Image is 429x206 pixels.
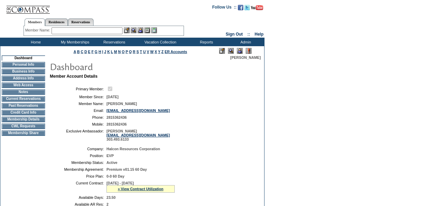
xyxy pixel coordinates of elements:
[55,38,94,46] td: My Memberships
[106,122,127,126] span: 2815362436
[228,48,234,54] img: View Mode
[161,50,164,54] a: Z
[106,129,170,141] span: [PERSON_NAME] 303.493.6133
[68,18,94,26] a: Reservations
[77,50,80,54] a: B
[111,50,113,54] a: L
[53,195,104,199] td: Available Days:
[88,50,90,54] a: E
[225,38,264,46] td: Admin
[244,5,250,10] img: Follow us on Twitter
[226,32,243,37] a: Sign Out
[106,133,170,137] a: [EMAIL_ADDRESS][DOMAIN_NAME]
[133,50,135,54] a: R
[106,195,116,199] span: 23.50
[2,76,45,81] td: Address Info
[84,50,87,54] a: D
[155,50,157,54] a: X
[81,50,83,54] a: C
[122,50,125,54] a: O
[2,103,45,108] td: Past Reservations
[2,96,45,102] td: Current Reservations
[2,130,45,136] td: Membership Share
[104,50,106,54] a: J
[106,102,137,106] span: [PERSON_NAME]
[129,50,132,54] a: Q
[138,27,143,33] img: Impersonate
[106,154,114,158] span: EVP
[151,27,157,33] img: b_calculator.gif
[158,50,160,54] a: Y
[53,108,104,113] td: Email:
[53,86,104,92] td: Primary Member:
[74,50,76,54] a: A
[53,115,104,119] td: Phone:
[251,5,263,10] img: Subscribe to our YouTube Channel
[106,160,117,165] span: Active
[2,62,45,67] td: Personal Info
[2,55,45,61] td: Dashboard
[219,48,225,54] img: Edit Mode
[106,181,134,185] span: [DATE] - [DATE]
[25,27,52,33] div: Member Name:
[244,7,250,11] a: Follow us on Twitter
[107,50,110,54] a: K
[25,18,45,26] a: Members
[144,27,150,33] img: Reservations
[45,18,68,26] a: Residences
[53,122,104,126] td: Mobile:
[150,50,154,54] a: W
[186,38,225,46] td: Reports
[114,50,117,54] a: M
[53,167,104,171] td: Membership Agreement:
[147,50,149,54] a: V
[53,102,104,106] td: Member Name:
[165,50,187,54] a: ER Accounts
[118,187,163,191] a: » View Contract Utilization
[53,147,104,151] td: Company:
[53,174,104,178] td: Price Plan:
[95,50,97,54] a: G
[118,50,121,54] a: N
[15,38,55,46] td: Home
[106,108,170,113] a: [EMAIL_ADDRESS][DOMAIN_NAME]
[251,7,263,11] a: Subscribe to our YouTube Channel
[49,60,186,73] img: pgTtlDashboard.gif
[131,27,137,33] img: View
[99,50,101,54] a: H
[106,174,125,178] span: 0-0 60 Day
[53,95,104,99] td: Member Since:
[230,55,261,60] span: [PERSON_NAME]
[53,154,104,158] td: Position:
[106,115,127,119] span: 2815362436
[106,167,147,171] span: Premium v01.15 60 Day
[2,117,45,122] td: Membership Details
[2,110,45,115] td: Credit Card Info
[2,124,45,129] td: CWL Requests
[91,50,94,54] a: F
[137,50,139,54] a: S
[247,32,250,37] span: ::
[2,82,45,88] td: Web Access
[53,160,104,165] td: Membership Status:
[106,95,118,99] span: [DATE]
[124,27,130,33] img: b_edit.gif
[53,181,104,193] td: Current Contract:
[212,4,237,12] td: Follow Us ::
[50,74,98,79] b: Member Account Details
[53,129,104,141] td: Exclusive Ambassador:
[255,32,263,37] a: Help
[133,38,186,46] td: Vacation Collection
[237,48,243,54] img: Impersonate
[143,50,146,54] a: U
[2,89,45,95] td: Notes
[126,50,128,54] a: P
[94,38,133,46] td: Reservations
[140,50,142,54] a: T
[2,69,45,74] td: Business Info
[238,7,243,11] a: Become our fan on Facebook
[246,48,252,54] img: Log Concern/Member Elevation
[102,50,103,54] a: I
[106,147,160,151] span: Halcon Resources Corporation
[238,5,243,10] img: Become our fan on Facebook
